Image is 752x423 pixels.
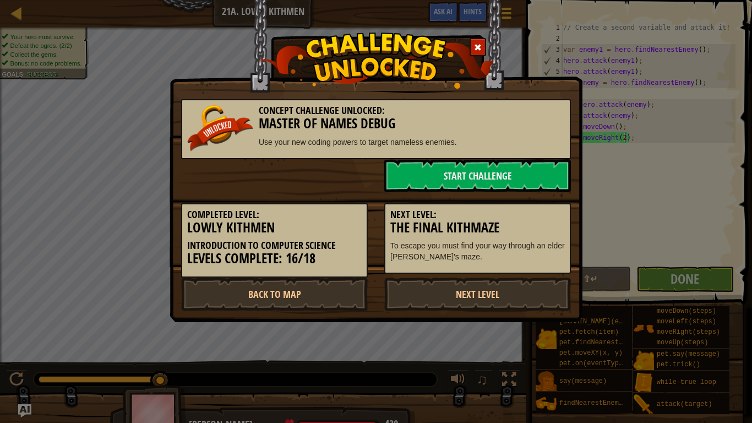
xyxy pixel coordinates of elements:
[187,240,362,251] h5: Introduction to Computer Science
[384,159,571,192] a: Start Challenge
[187,220,362,235] h3: Lowly Kithmen
[187,105,253,151] img: unlocked_banner.png
[390,220,565,235] h3: The Final Kithmaze
[187,209,362,220] h5: Completed Level:
[187,137,565,148] p: Use your new coding powers to target nameless enemies.
[187,116,565,131] h3: Master Of Names Debug
[187,251,362,266] h3: Levels Complete: 16/18
[258,32,494,89] img: challenge_unlocked.png
[384,278,571,311] a: Next Level
[259,104,385,117] span: Concept Challenge Unlocked:
[181,278,368,311] a: Back to Map
[390,209,565,220] h5: Next Level:
[390,240,565,262] p: To escape you must find your way through an elder [PERSON_NAME]'s maze.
